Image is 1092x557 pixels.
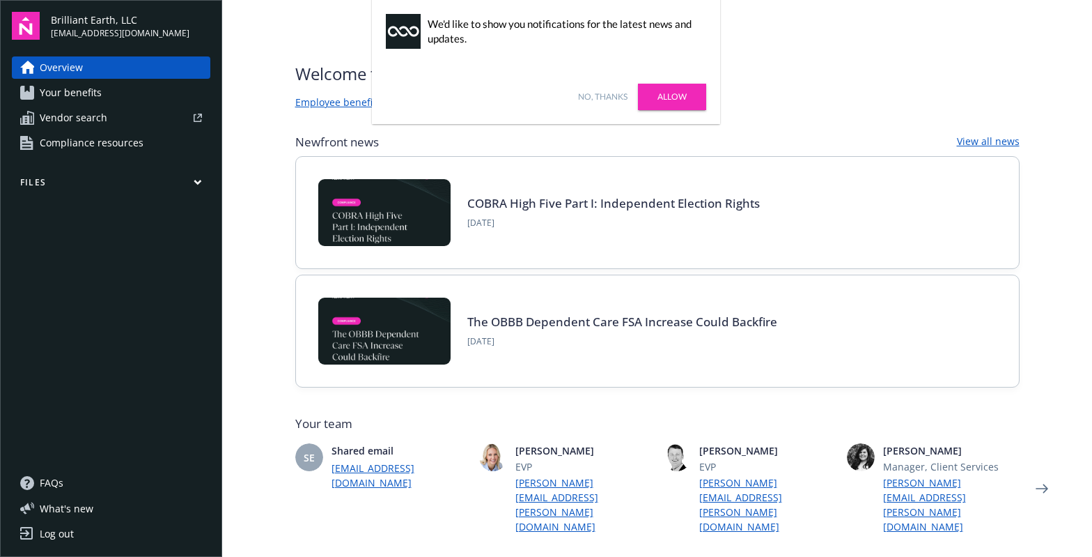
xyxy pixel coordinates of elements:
img: photo [479,443,507,471]
a: The OBBB Dependent Care FSA Increase Could Backfire [467,314,777,330]
a: Compliance resources [12,132,210,154]
div: We'd like to show you notifications for the latest news and updates. [428,17,699,46]
span: Overview [40,56,83,79]
span: [EMAIL_ADDRESS][DOMAIN_NAME] [51,27,189,40]
span: SE [304,450,315,465]
span: EVP [515,459,652,474]
button: What's new [12,501,116,516]
img: photo [663,443,691,471]
a: Employee benefits portal [295,95,412,112]
span: Your benefits [40,82,102,104]
a: [EMAIL_ADDRESS][DOMAIN_NAME] [331,461,468,490]
span: Your team [295,415,1020,432]
img: BLOG-Card Image - Compliance - COBRA High Five Pt 1 07-18-25.jpg [318,179,451,246]
span: Newfront news [295,134,379,151]
img: photo [847,443,875,471]
a: Next [1031,478,1053,500]
a: FAQs [12,472,210,494]
img: navigator-logo.svg [12,12,40,40]
span: FAQs [40,472,63,494]
button: Brilliant Earth, LLC[EMAIL_ADDRESS][DOMAIN_NAME] [51,12,210,40]
span: EVP [699,459,836,474]
a: View all news [957,134,1020,151]
span: Compliance resources [40,132,143,154]
button: Files [12,176,210,194]
span: [PERSON_NAME] [515,443,652,458]
a: Overview [12,56,210,79]
a: Your benefits [12,82,210,104]
span: Welcome to Navigator , [PERSON_NAME] [295,61,604,86]
div: Log out [40,523,74,545]
a: [PERSON_NAME][EMAIL_ADDRESS][PERSON_NAME][DOMAIN_NAME] [883,475,1020,534]
span: Brilliant Earth, LLC [51,13,189,27]
span: Manager, Client Services [883,459,1020,474]
a: Allow [638,84,706,110]
span: What ' s new [40,501,93,516]
span: [PERSON_NAME] [699,443,836,458]
span: [DATE] [467,217,760,229]
img: BLOG-Card Image - Compliance - OBBB Dep Care FSA - 08-01-25.jpg [318,298,451,365]
a: COBRA High Five Part I: Independent Election Rights [467,195,760,211]
span: [PERSON_NAME] [883,443,1020,458]
a: No, thanks [578,91,627,103]
a: [PERSON_NAME][EMAIL_ADDRESS][PERSON_NAME][DOMAIN_NAME] [515,475,652,534]
span: Vendor search [40,107,107,129]
span: [DATE] [467,335,777,348]
a: Vendor search [12,107,210,129]
a: [PERSON_NAME][EMAIL_ADDRESS][PERSON_NAME][DOMAIN_NAME] [699,475,836,534]
span: Shared email [331,443,468,458]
